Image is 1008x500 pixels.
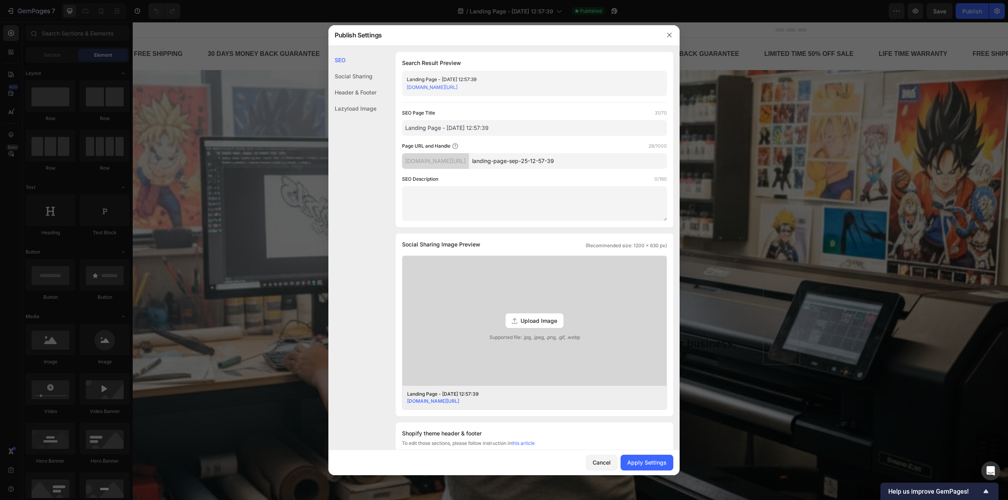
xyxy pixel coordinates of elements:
h1: Search Result Preview [402,58,667,68]
div: 30 DAYS MONEY BACK GUARANTEE [494,26,608,39]
div: Apply Settings [627,458,667,467]
div: LIFE TIME WARRANTY [745,26,815,39]
span: Social Sharing Image Preview [402,240,480,249]
button: Cancel [586,455,617,470]
div: Social Sharing [328,68,376,84]
label: SEO Description [402,175,438,183]
label: 0/160 [654,175,667,183]
div: FREE SHIPPING [0,26,51,39]
div: LIFE TIME WARRANTY [326,26,396,39]
div: [DOMAIN_NAME][URL] [402,153,469,169]
button: Apply Settings [621,455,673,470]
div: Publish Settings [328,25,659,45]
label: 28/1000 [649,142,667,150]
span: (Recommended size: 1200 x 630 px) [586,242,667,249]
label: 31/70 [655,109,667,117]
a: this article [511,440,535,446]
div: LIMITED TIME 50% OFF SALE [631,26,722,39]
div: 30 DAYS MONEY BACK GUARANTEE [74,26,188,39]
span: Supported file: .jpg, .jpeg, .png, .gif, .webp [402,334,667,341]
span: Help us improve GemPages! [888,488,981,495]
label: Page URL and Handle [402,142,450,150]
span: Upload Image [521,317,557,325]
a: [DOMAIN_NAME][URL] [407,84,458,90]
div: Cancel [593,458,611,467]
div: SEO [328,52,376,68]
label: SEO Page Title [402,109,435,117]
div: Open Intercom Messenger [981,461,1000,480]
div: To edit those sections, please follow instruction in [402,440,667,454]
div: Shopify theme header & footer [402,429,667,438]
input: Title [402,120,667,136]
div: Header & Footer [328,84,376,100]
div: Landing Page - [DATE] 12:57:39 [407,76,649,83]
div: FREE SHIPPING [420,26,470,39]
strong: Welcome to Caligraprint Online Store! [209,247,528,301]
div: FREE SHIPPING [839,26,889,39]
input: Handle [469,153,667,169]
div: Landing Page - [DATE] 12:57:39 [407,391,650,398]
strong: we transform your designs into powerful prints whether it’s for your business, events, or persona... [209,316,604,341]
div: Lazyload Image [328,100,376,117]
a: [DOMAIN_NAME][URL] [407,398,459,404]
div: LIMITED TIME 50% OFF SALE [211,26,302,39]
button: Show survey - Help us improve GemPages! [888,487,991,496]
